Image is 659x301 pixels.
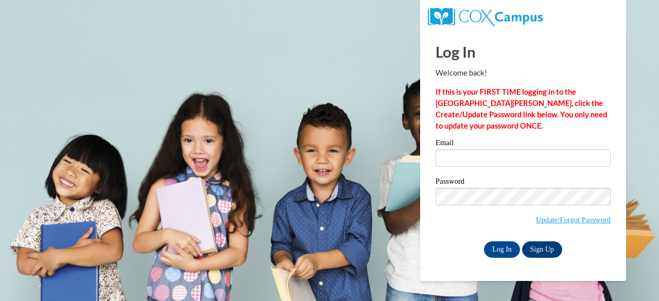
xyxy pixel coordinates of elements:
[428,12,543,21] a: COX Campus
[436,67,611,79] p: Welcome back!
[436,139,611,149] label: Email
[428,8,543,26] img: COX Campus
[484,241,520,258] input: Log In
[436,41,611,62] h1: Log In
[436,87,607,130] strong: If this is your FIRST TIME logging in to the [GEOGRAPHIC_DATA][PERSON_NAME], click the Create/Upd...
[436,178,611,188] label: Password
[522,241,562,258] a: Sign Up
[536,216,611,224] a: Update/Forgot Password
